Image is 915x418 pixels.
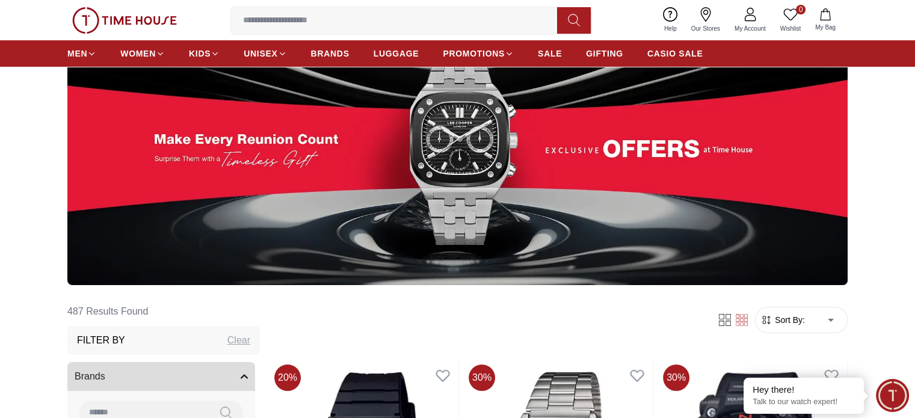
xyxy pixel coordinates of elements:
span: Sort By: [772,314,805,326]
span: My Bag [810,23,840,32]
a: CASIO SALE [647,43,703,64]
a: GIFTING [586,43,623,64]
div: Hey there! [753,384,855,396]
p: Talk to our watch expert! [753,397,855,407]
a: BRANDS [311,43,350,64]
span: 0 [796,5,806,14]
span: 20 % [274,364,301,391]
a: KIDS [189,43,220,64]
div: Chat Widget [876,379,909,412]
a: Help [657,5,684,35]
span: SALE [538,48,562,60]
span: Help [659,24,682,33]
img: ... [72,7,177,34]
span: MEN [67,48,87,60]
span: UNISEX [244,48,277,60]
span: LUGGAGE [374,48,419,60]
a: LUGGAGE [374,43,419,64]
span: PROMOTIONS [443,48,505,60]
span: 30 % [469,364,495,391]
img: ... [67,12,848,285]
button: Brands [67,362,255,391]
span: WOMEN [120,48,156,60]
a: WOMEN [120,43,165,64]
a: Our Stores [684,5,727,35]
span: CASIO SALE [647,48,703,60]
a: MEN [67,43,96,64]
span: KIDS [189,48,211,60]
div: Clear [227,333,250,348]
h6: 487 Results Found [67,297,260,326]
span: Our Stores [686,24,725,33]
h3: Filter By [77,333,125,348]
a: SALE [538,43,562,64]
span: My Account [730,24,771,33]
a: UNISEX [244,43,286,64]
button: Sort By: [760,314,805,326]
span: 30 % [663,364,689,391]
span: Wishlist [775,24,806,33]
span: Brands [75,369,105,384]
button: My Bag [808,6,843,34]
a: 0Wishlist [773,5,808,35]
span: BRANDS [311,48,350,60]
span: GIFTING [586,48,623,60]
a: PROMOTIONS [443,43,514,64]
